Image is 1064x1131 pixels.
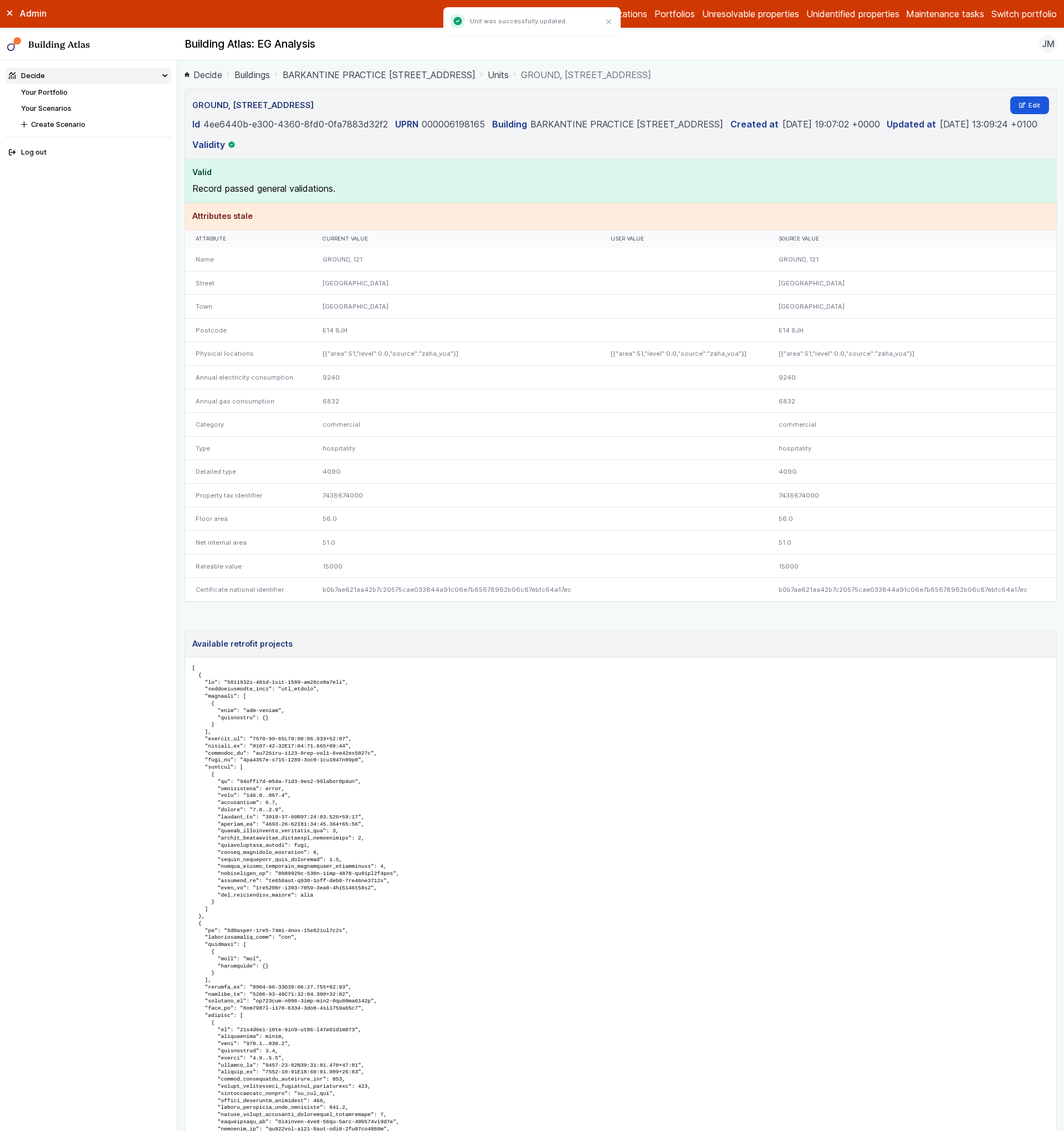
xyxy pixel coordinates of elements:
[312,366,600,390] div: 9240
[312,413,600,437] div: commercial
[185,554,312,578] div: Rateable value
[702,7,799,21] a: Unresolvable properties
[312,554,600,578] div: 15000
[9,70,45,81] div: Decide
[611,236,757,243] div: User value
[185,37,315,52] h2: Building Atlas: EG Analysis
[192,182,1050,195] p: Record passed general validations.
[185,366,312,390] div: Annual electricity consumption
[768,507,1056,531] div: 56.0
[768,413,1056,437] div: commercial
[21,88,68,96] a: Your Portfolio
[21,104,71,112] a: Your Scenarios
[768,271,1056,295] div: [GEOGRAPHIC_DATA]
[492,117,527,131] dt: Building
[312,318,600,342] div: E14 8JH
[312,531,600,555] div: 51.0
[654,7,695,21] a: Portfolios
[312,389,600,413] div: 6832
[185,460,312,484] div: Detailed type
[6,145,172,161] button: Log out
[422,117,485,131] dd: 000006198165
[323,236,590,243] div: Current value
[779,236,1046,243] div: Source value
[234,68,270,81] a: Buildings
[185,342,312,366] div: Physical locations
[312,507,600,531] div: 56.0
[768,460,1056,484] div: 409G
[196,236,301,243] div: Attribute
[530,119,723,130] a: BARKANTINE PRACTICE [STREET_ADDRESS]
[806,7,899,21] a: Unidentified properties
[192,166,1050,178] h4: Valid
[1010,96,1050,114] a: Edit
[6,68,172,84] summary: Decide
[185,436,312,460] div: Type
[991,7,1057,21] button: Switch portfolio
[185,531,312,555] div: Net internal area
[312,342,600,366] div: [{"area":51,"level":0.0,"source":"zaha_voa"}]
[488,68,509,81] a: Units
[185,484,312,508] div: Property tax identifier
[7,37,22,52] img: main-0bbd2752.svg
[185,318,312,342] div: Postcode
[185,295,312,319] div: Town
[185,507,312,531] div: Floor area
[768,318,1056,342] div: E14 8JH
[312,248,600,271] div: GROUND, 121
[395,117,418,131] dt: UPRN
[768,389,1056,413] div: 6832
[283,68,475,81] a: BARKANTINE PRACTICE [STREET_ADDRESS]
[782,117,880,131] dd: [DATE] 19:07:02 +0000
[312,436,600,460] div: hospitality
[192,117,200,131] dt: Id
[192,99,314,111] h3: GROUND, [STREET_ADDRESS]
[602,15,616,29] button: Close
[887,117,936,131] dt: Updated at
[312,271,600,295] div: [GEOGRAPHIC_DATA]
[730,117,779,131] dt: Created at
[192,210,1050,222] h4: Attributes stale
[192,138,225,151] dt: Validity
[312,295,600,319] div: [GEOGRAPHIC_DATA]
[768,436,1056,460] div: hospitality
[521,68,651,81] span: GROUND, [STREET_ADDRESS]
[470,17,567,25] p: Unit was successfully updated.
[192,638,293,650] h3: Available retrofit projects
[1042,37,1055,50] span: JM
[203,117,388,131] dd: 4ee6440b-e300-4360-8fd0-0fa7883d32f2
[185,248,312,271] div: Name
[768,484,1056,508] div: 7438674000
[312,578,600,601] div: b0b7ae621aa42b7c20575cae033844a91c06e7b65678962b06c67ebfc64a17ec
[940,117,1037,131] dd: [DATE] 13:09:24 +0100
[768,366,1056,390] div: 9240
[312,460,600,484] div: 409G
[768,248,1056,271] div: GROUND, 121
[600,342,768,366] div: [{"area":51,"level":0.0,"source":"zaha_voa"}]
[185,68,222,81] a: Decide
[185,578,312,601] div: Certificate national identifier
[185,413,312,437] div: Category
[1039,35,1057,53] button: JM
[768,554,1056,578] div: 15000
[768,578,1056,601] div: b0b7ae621aa42b7c20575cae033844a91c06e7b65678962b06c67ebfc64a17ec
[591,7,647,21] a: Organizations
[18,116,171,132] button: Create Scenario
[906,7,984,21] a: Maintenance tasks
[768,295,1056,319] div: [GEOGRAPHIC_DATA]
[768,531,1056,555] div: 51.0
[185,271,312,295] div: Street
[185,389,312,413] div: Annual gas consumption
[768,342,1056,366] div: [{"area":51,"level":0.0,"source":"zaha_voa"}]
[312,484,600,508] div: 7438674000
